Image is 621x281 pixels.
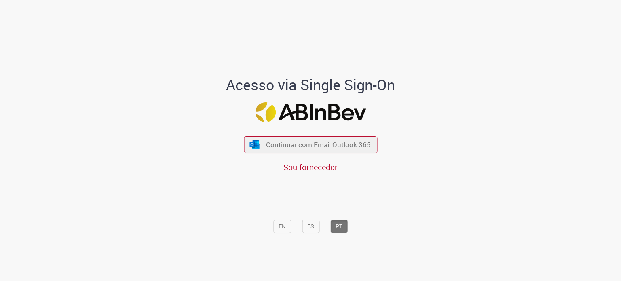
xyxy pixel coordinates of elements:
button: ícone Azure/Microsoft 360 Continuar com Email Outlook 365 [244,136,377,153]
button: EN [273,220,291,233]
span: Continuar com Email Outlook 365 [266,140,371,149]
img: ícone Azure/Microsoft 360 [249,140,260,149]
img: Logo ABInBev [255,102,366,122]
button: ES [302,220,319,233]
a: Sou fornecedor [283,162,338,173]
button: PT [330,220,348,233]
h1: Acesso via Single Sign-On [199,77,423,93]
